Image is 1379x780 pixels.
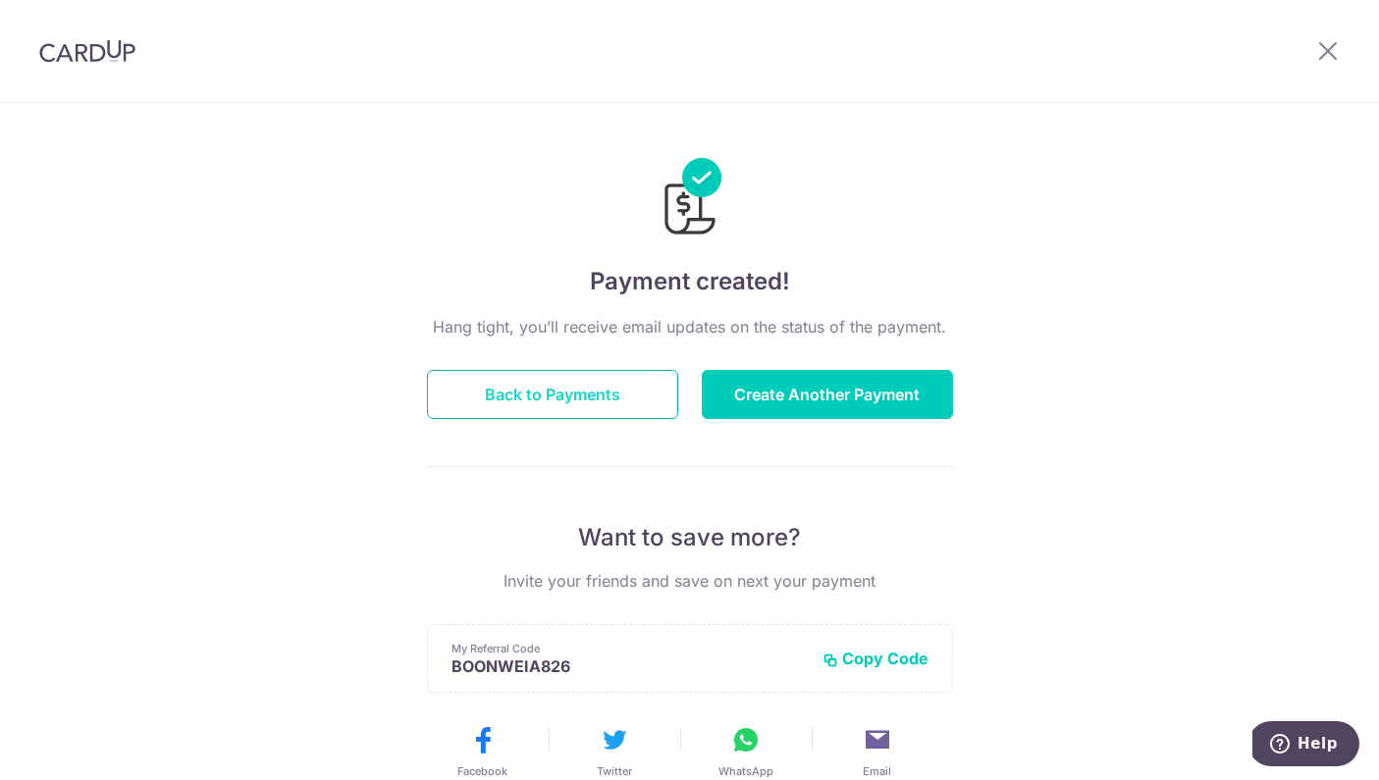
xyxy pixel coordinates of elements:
img: CardUp [39,39,135,63]
span: Email [863,763,891,779]
p: Hang tight, you’ll receive email updates on the status of the payment. [427,315,953,338]
p: Invite your friends and save on next your payment [427,569,953,593]
h4: Payment created! [427,264,953,299]
button: Back to Payments [427,370,678,419]
p: My Referral Code [451,641,807,656]
button: Facebook [425,724,541,779]
img: Payments [659,158,721,240]
button: Email [820,724,935,779]
p: Want to save more? [427,522,953,553]
button: WhatsApp [688,724,804,779]
button: Twitter [557,724,672,779]
span: Twitter [597,763,632,779]
button: Create Another Payment [702,370,953,419]
span: WhatsApp [718,763,773,779]
span: Facebook [457,763,507,779]
iframe: Opens a widget where you can find more information [1252,721,1359,770]
p: BOONWEIA826 [451,656,807,676]
button: Copy Code [822,649,928,668]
